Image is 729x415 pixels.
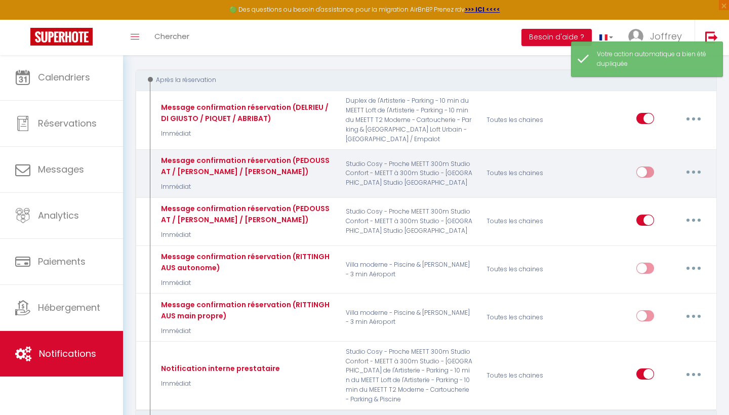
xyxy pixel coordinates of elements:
[705,31,718,44] img: logout
[339,203,480,240] p: Studio Cosy - Proche MEETT 300m Studio Confort - MEETT à 300m Studio - [GEOGRAPHIC_DATA] Studio [...
[158,155,333,177] div: Message confirmation réservation (PEDOUSSAT / [PERSON_NAME] / [PERSON_NAME])
[158,230,333,240] p: Immédiat
[339,155,480,192] p: Studio Cosy - Proche MEETT 300m Studio Confort - MEETT à 300m Studio - [GEOGRAPHIC_DATA] Studio [...
[158,203,333,225] div: Message confirmation réservation (PEDOUSSAT / [PERSON_NAME] / [PERSON_NAME])
[158,182,333,192] p: Immédiat
[339,347,480,404] p: Studio Cosy - Proche MEETT 300m Studio Confort - MEETT à 300m Studio - [GEOGRAPHIC_DATA] de l'Art...
[38,301,100,314] span: Hébergement
[650,30,682,43] span: Joffrey
[480,96,574,144] div: Toutes les chaines
[147,20,197,55] a: Chercher
[339,251,480,288] p: Villa moderne - Piscine & [PERSON_NAME] - 3 min Aéroport
[628,29,643,44] img: ...
[480,251,574,288] div: Toutes les chaines
[158,278,333,288] p: Immédiat
[30,28,93,46] img: Super Booking
[521,29,592,46] button: Besoin d'aide ?
[158,379,280,389] p: Immédiat
[158,102,333,124] div: Message confirmation réservation (DELRIEU / DI GIUSTO / PIQUET / ABRIBAT)
[480,203,574,240] div: Toutes les chaines
[158,326,333,336] p: Immédiat
[597,50,712,69] div: Votre action automatique a bien été dupliquée
[621,20,695,55] a: ... Joffrey
[38,163,84,176] span: Messages
[480,347,574,404] div: Toutes les chaines
[154,31,189,41] span: Chercher
[39,347,96,360] span: Notifications
[38,209,79,222] span: Analytics
[38,255,86,268] span: Paiements
[339,96,480,144] p: Duplex de l'Artisterie - Parking - 10 min du MEETT Loft de l'Artisterie - Parking - 10 min du MEE...
[158,299,333,321] div: Message confirmation réservation (RITTINGHAUS main propre)
[145,75,697,85] div: Après la réservation
[158,251,333,273] div: Message confirmation réservation (RITTINGHAUS autonome)
[465,5,500,14] a: >>> ICI <<<<
[38,71,90,84] span: Calendriers
[480,155,574,192] div: Toutes les chaines
[339,299,480,336] p: Villa moderne - Piscine & [PERSON_NAME] - 3 min Aéroport
[38,117,97,130] span: Réservations
[480,299,574,336] div: Toutes les chaines
[158,363,280,374] div: Notification interne prestataire
[158,129,333,139] p: Immédiat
